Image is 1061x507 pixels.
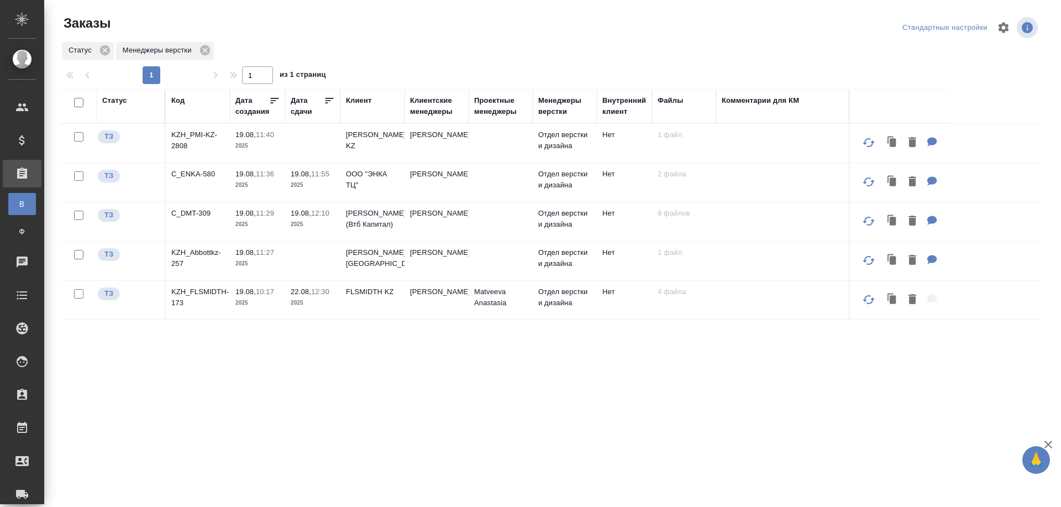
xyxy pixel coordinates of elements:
p: 19.08, [235,209,256,217]
td: [PERSON_NAME] [405,281,469,320]
p: 9 файлов [658,208,711,219]
p: ТЗ [104,210,113,221]
p: FLSMIDTH KZ [346,286,399,297]
div: Выставляет КМ при отправке заказа на расчет верстке (для тикета) или для уточнения сроков на прои... [97,247,159,262]
p: Нет [602,208,647,219]
span: Настроить таблицу [990,14,1017,41]
p: [PERSON_NAME] [GEOGRAPHIC_DATA] [346,247,399,269]
div: Дата сдачи [291,95,324,117]
p: 2025 [291,219,335,230]
p: 11:27 [256,248,274,257]
p: KZH_FLSMIDTH-173 [171,286,224,309]
button: Клонировать [882,289,903,311]
p: 2 файла [658,169,711,180]
p: Нет [602,129,647,140]
button: Удалить [903,289,922,311]
p: 2025 [291,180,335,191]
button: Обновить [855,286,882,313]
td: [PERSON_NAME] [405,202,469,241]
div: Выставляет КМ при отправке заказа на расчет верстке (для тикета) или для уточнения сроков на прои... [97,129,159,144]
p: 2025 [235,297,280,309]
button: Обновить [855,129,882,156]
p: 19.08, [235,288,256,296]
td: Matveeva Anastasia [469,281,533,320]
button: 🙏 [1022,446,1050,474]
p: 10:17 [256,288,274,296]
p: 2025 [291,297,335,309]
p: 4 файла [658,286,711,297]
td: [PERSON_NAME] [405,163,469,202]
td: [PERSON_NAME] [405,124,469,163]
a: В [8,193,36,215]
div: Файлы [658,95,683,106]
p: ТЗ [104,288,113,299]
button: Удалить [903,249,922,272]
button: Удалить [903,210,922,233]
span: В [14,198,30,210]
p: KZH_PMI-KZ-2808 [171,129,224,151]
p: KZH_Abbottkz-257 [171,247,224,269]
td: [PERSON_NAME] [405,242,469,280]
button: Обновить [855,208,882,234]
p: Нет [602,286,647,297]
div: Клиентские менеджеры [410,95,463,117]
p: 19.08, [235,248,256,257]
p: ТЗ [104,170,113,181]
p: 12:10 [311,209,329,217]
p: 19.08, [235,130,256,139]
p: 19.08, [235,170,256,178]
div: Менеджеры верстки [116,42,214,60]
p: [PERSON_NAME] (Втб Капитал) [346,208,399,230]
button: Обновить [855,247,882,274]
p: C_ENKA-580 [171,169,224,180]
div: Комментарии для КМ [722,95,799,106]
p: 11:40 [256,130,274,139]
div: Код [171,95,185,106]
button: Удалить [903,171,922,194]
div: Внутренний клиент [602,95,647,117]
p: ООО "ЭНКА ТЦ" [346,169,399,191]
p: Менеджеры верстки [123,45,196,56]
div: Выставляет КМ при отправке заказа на расчет верстке (для тикета) или для уточнения сроков на прои... [97,169,159,184]
p: ТЗ [104,249,113,260]
div: Статус [102,95,127,106]
p: Нет [602,169,647,180]
p: Нет [602,247,647,258]
button: Клонировать [882,171,903,194]
span: из 1 страниц [280,68,326,84]
div: Менеджеры верстки [538,95,591,117]
button: Клонировать [882,249,903,272]
span: 🙏 [1027,448,1046,472]
p: 11:36 [256,170,274,178]
a: Ф [8,221,36,243]
span: Ф [14,226,30,237]
div: split button [900,19,990,36]
p: 2025 [235,219,280,230]
p: Отдел верстки и дизайна [538,169,591,191]
div: Выставляет КМ при отправке заказа на расчет верстке (для тикета) или для уточнения сроков на прои... [97,208,159,223]
p: 2025 [235,258,280,269]
div: Выставляет КМ при отправке заказа на расчет верстке (для тикета) или для уточнения сроков на прои... [97,286,159,301]
div: Проектные менеджеры [474,95,527,117]
span: Заказы [61,14,111,32]
p: C_DMT-309 [171,208,224,219]
p: Статус [69,45,96,56]
p: Отдел верстки и дизайна [538,286,591,309]
p: [PERSON_NAME] KZ [346,129,399,151]
p: 11:55 [311,170,329,178]
p: Отдел верстки и дизайна [538,247,591,269]
button: Обновить [855,169,882,195]
button: Клонировать [882,210,903,233]
p: 2025 [235,180,280,191]
p: 19.08, [291,209,311,217]
p: 19.08, [291,170,311,178]
p: 12:30 [311,288,329,296]
div: Дата создания [235,95,269,117]
p: 1 файл [658,129,711,140]
p: 1 файл [658,247,711,258]
p: Отдел верстки и дизайна [538,129,591,151]
span: Посмотреть информацию [1017,17,1040,38]
button: Клонировать [882,132,903,154]
div: Статус [62,42,114,60]
p: 2025 [235,140,280,151]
